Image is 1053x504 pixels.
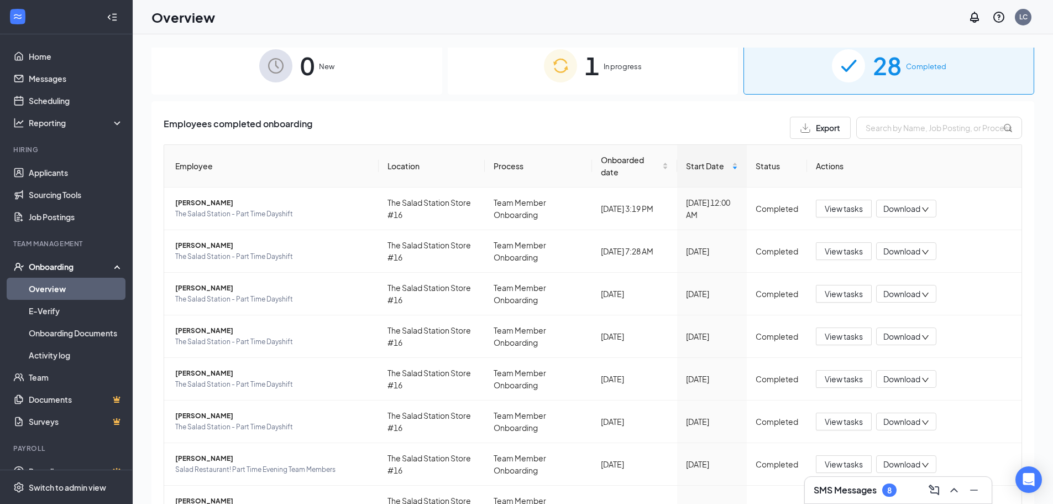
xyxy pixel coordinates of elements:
a: Home [29,45,123,67]
td: Team Member Onboarding [485,358,592,401]
svg: QuestionInfo [992,11,1005,24]
div: [DATE] [686,330,738,342]
div: [DATE] [686,415,738,428]
th: Employee [164,145,379,188]
span: View tasks [825,288,863,300]
div: Open Intercom Messenger [1015,466,1042,493]
td: Team Member Onboarding [485,315,592,358]
td: The Salad Station Store #16 [379,188,485,230]
div: Completed [756,245,798,257]
span: down [921,376,929,384]
th: Onboarded date [592,145,677,188]
button: View tasks [816,242,872,260]
button: ChevronUp [945,481,963,499]
span: View tasks [825,458,863,470]
td: Team Member Onboarding [485,443,592,486]
span: In progress [604,61,642,72]
a: Onboarding Documents [29,322,123,344]
div: 8 [887,486,892,495]
td: The Salad Station Store #16 [379,315,485,358]
a: Messages [29,67,123,90]
span: 0 [300,46,315,85]
button: View tasks [816,200,872,217]
button: Minimize [965,481,983,499]
span: The Salad Station - Part Time Dayshift [175,422,370,433]
div: Hiring [13,145,121,154]
span: Start Date [686,160,730,172]
td: The Salad Station Store #16 [379,443,485,486]
button: View tasks [816,413,872,430]
span: View tasks [825,415,863,428]
span: [PERSON_NAME] [175,283,370,294]
span: View tasks [825,202,863,215]
span: 1 [585,46,599,85]
div: [DATE] [686,245,738,257]
td: Team Member Onboarding [485,230,592,273]
div: [DATE] [601,458,668,470]
svg: Analysis [13,117,24,128]
span: Download [883,459,920,470]
a: Applicants [29,162,123,184]
div: Team Management [13,239,121,248]
div: [DATE] 7:28 AM [601,245,668,257]
th: Actions [807,145,1021,188]
div: [DATE] [686,373,738,385]
h3: SMS Messages [814,484,877,496]
svg: Minimize [967,484,981,497]
button: Export [790,117,851,139]
svg: ComposeMessage [928,484,941,497]
svg: Settings [13,482,24,493]
div: Onboarding [29,261,114,272]
span: [PERSON_NAME] [175,453,370,464]
div: Completed [756,373,798,385]
svg: UserCheck [13,261,24,272]
td: The Salad Station Store #16 [379,230,485,273]
span: [PERSON_NAME] [175,411,370,422]
a: Scheduling [29,90,123,112]
div: Payroll [13,444,121,453]
span: down [921,419,929,427]
span: Download [883,246,920,257]
span: down [921,461,929,469]
a: PayrollCrown [29,460,123,482]
div: Completed [756,288,798,300]
span: Download [883,288,920,300]
span: The Salad Station - Part Time Dayshift [175,209,370,220]
td: Team Member Onboarding [485,188,592,230]
span: [PERSON_NAME] [175,325,370,336]
a: SurveysCrown [29,411,123,433]
div: Switch to admin view [29,482,106,493]
td: Team Member Onboarding [485,273,592,315]
span: down [921,334,929,341]
span: Salad Restaurant! Part Time Evening Team Members [175,464,370,475]
svg: Collapse [107,12,118,23]
div: LC [1019,12,1028,22]
span: Completed [906,61,946,72]
button: View tasks [816,455,872,473]
span: Employees completed onboarding [164,117,312,139]
span: The Salad Station - Part Time Dayshift [175,294,370,305]
th: Process [485,145,592,188]
div: Completed [756,458,798,470]
a: E-Verify [29,300,123,322]
span: Onboarded date [601,154,660,178]
span: The Salad Station - Part Time Dayshift [175,251,370,262]
div: [DATE] [601,373,668,385]
a: DocumentsCrown [29,388,123,411]
span: down [921,291,929,299]
span: The Salad Station - Part Time Dayshift [175,336,370,347]
div: [DATE] 12:00 AM [686,196,738,221]
div: [DATE] [686,288,738,300]
a: Team [29,366,123,388]
div: [DATE] [601,288,668,300]
a: Overview [29,278,123,300]
span: Download [883,331,920,342]
svg: WorkstreamLogo [12,11,23,22]
span: Export [816,124,840,132]
span: View tasks [825,330,863,342]
span: View tasks [825,373,863,385]
a: Sourcing Tools [29,184,123,206]
span: The Salad Station - Part Time Dayshift [175,379,370,390]
button: View tasks [816,328,872,345]
svg: Notifications [968,11,981,24]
